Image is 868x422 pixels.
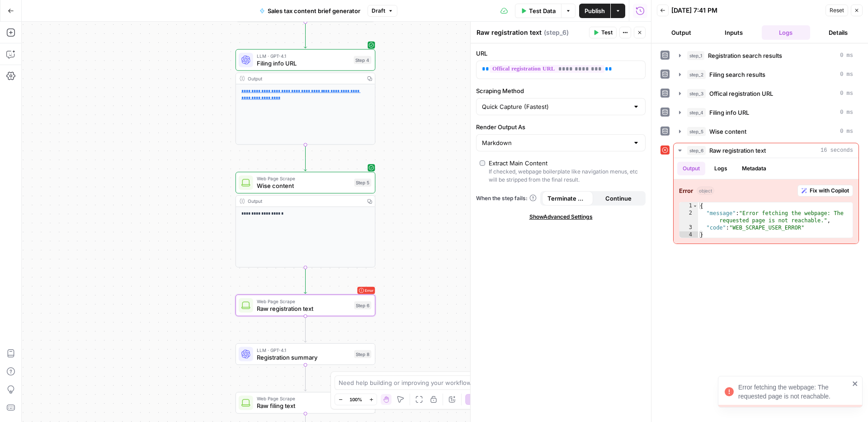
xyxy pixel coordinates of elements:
[257,401,351,410] span: Raw filing text
[687,146,706,155] span: step_6
[515,4,561,18] button: Test Data
[257,181,351,190] span: Wise content
[365,285,373,296] span: Error
[354,178,371,187] div: Step 5
[738,383,849,401] div: Error fetching the webpage: The requested page is not reachable.
[605,194,632,203] span: Continue
[236,392,376,414] div: Web Page ScrapeRaw filing textStep 9
[814,25,863,40] button: Details
[826,5,848,16] button: Reset
[349,396,362,403] span: 100%
[674,67,859,82] button: 0 ms
[674,158,859,244] div: 16 seconds
[354,56,371,64] div: Step 4
[257,175,351,182] span: Web Page Scrape
[679,202,698,210] div: 1
[693,202,698,210] span: Toggle code folding, rows 1 through 4
[821,146,853,155] span: 16 seconds
[840,127,853,136] span: 0 ms
[810,187,849,195] span: Fix with Copilot
[830,6,844,14] span: Reset
[797,185,853,197] button: Fix with Copilot
[257,298,351,305] span: Web Page Scrape
[708,51,782,60] span: Registration search results
[489,168,642,184] div: If checked, webpage boilerplate like navigation menus, etc will be stripped from the final result.
[677,162,705,175] button: Output
[480,160,485,166] input: Extract Main ContentIf checked, webpage boilerplate like navigation menus, etc will be stripped f...
[354,350,371,358] div: Step 8
[254,4,366,18] button: Sales tax content brief generator
[840,52,853,60] span: 0 ms
[593,191,644,206] button: Continue
[547,194,588,203] span: Terminate Workflow
[529,213,593,221] span: Show Advanced Settings
[304,365,307,391] g: Edge from step_8 to step_9
[709,162,733,175] button: Logs
[257,353,351,362] span: Registration summary
[585,6,605,15] span: Publish
[709,70,765,79] span: Filing search results
[354,301,371,309] div: Step 6
[674,48,859,63] button: 0 ms
[679,231,698,239] div: 4
[304,22,307,48] g: Edge from step_3 to step_4
[257,347,351,354] span: LLM · GPT-4.1
[529,6,556,15] span: Test Data
[248,197,362,205] div: Output
[544,28,569,37] span: ( step_6 )
[482,102,629,111] input: Quick Capture (Fastest)
[476,122,646,131] label: Render Output As
[476,86,646,95] label: Scraping Method
[687,127,706,136] span: step_5
[236,343,376,365] div: LLM · GPT-4.1Registration summaryStep 8
[476,194,537,202] a: When the step fails:
[601,28,613,37] span: Test
[372,7,385,15] span: Draft
[709,25,758,40] button: Inputs
[257,59,350,68] span: Filing info URL
[674,143,859,158] button: 16 seconds
[687,70,706,79] span: step_2
[840,108,853,117] span: 0 ms
[304,267,307,294] g: Edge from step_5 to step_6
[674,124,859,139] button: 0 ms
[852,380,859,387] button: close
[476,28,542,37] textarea: Raw registration text
[840,89,853,98] span: 0 ms
[736,162,772,175] button: Metadata
[709,89,773,98] span: Offical registration URL
[257,52,350,60] span: LLM · GPT-4.1
[589,27,617,38] button: Test
[368,5,397,17] button: Draft
[679,210,698,224] div: 2
[687,108,706,117] span: step_4
[674,86,859,101] button: 0 ms
[674,105,859,120] button: 0 ms
[679,224,698,231] div: 3
[304,316,307,342] g: Edge from step_6 to step_8
[248,75,362,82] div: Output
[709,146,766,155] span: Raw registration text
[687,51,704,60] span: step_1
[657,25,706,40] button: Output
[482,138,629,147] input: Markdown
[489,159,547,168] div: Extract Main Content
[236,295,376,316] div: ErrorWeb Page ScrapeRaw registration textStep 6
[762,25,811,40] button: Logs
[476,49,646,58] label: URL
[709,127,746,136] span: Wise content
[687,89,706,98] span: step_3
[268,6,360,15] span: Sales tax content brief generator
[257,304,351,313] span: Raw registration text
[679,186,693,195] strong: Error
[257,395,351,402] span: Web Page Scrape
[709,108,749,117] span: Filing info URL
[579,4,610,18] button: Publish
[840,70,853,79] span: 0 ms
[697,187,714,195] span: object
